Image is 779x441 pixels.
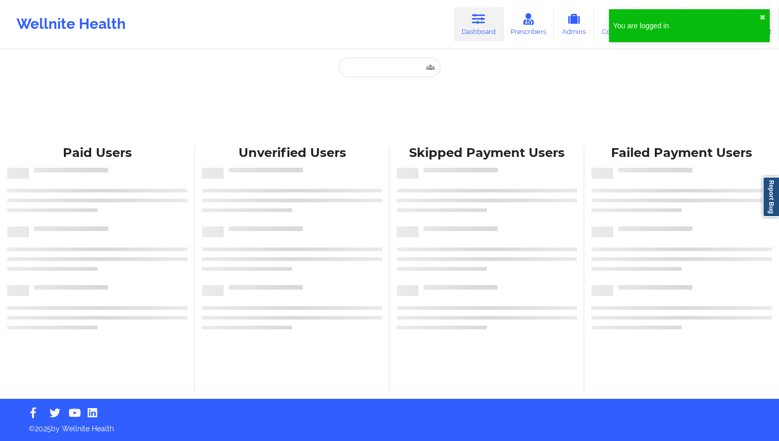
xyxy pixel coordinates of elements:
[503,7,554,41] a: Prescribers
[454,7,503,41] a: Dashboard
[22,416,757,434] p: © 2025 by Wellnite Health
[202,145,382,161] div: Unverified Users
[591,145,772,161] div: Failed Payment Users
[7,145,188,161] div: Paid Users
[763,177,779,217] a: Report Bug
[397,145,577,161] div: Skipped Payment Users
[554,7,594,41] a: Admins
[594,7,637,41] a: Coaches
[759,13,766,22] button: close
[613,21,759,31] div: You are logged in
